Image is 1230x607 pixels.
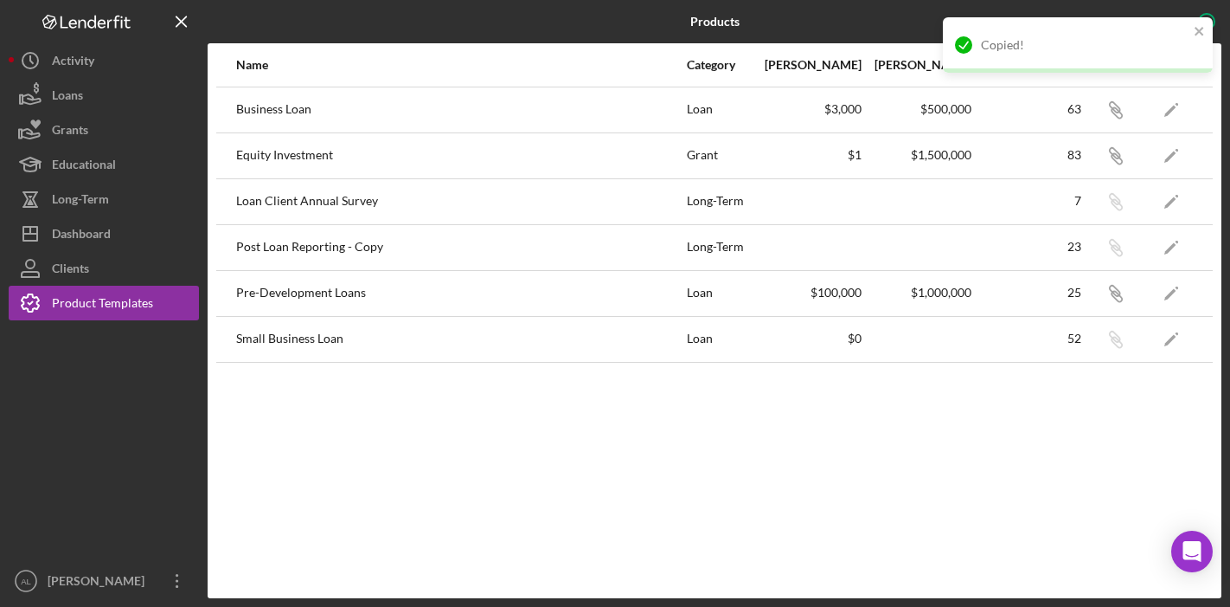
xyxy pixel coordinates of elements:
div: Clients [52,251,89,290]
div: Activity [52,43,94,82]
div: New Template [1108,9,1185,35]
button: close [1194,24,1206,41]
div: [PERSON_NAME] [863,58,971,72]
div: Copied! [981,38,1188,52]
div: 52 [973,332,1081,345]
div: Educational [52,147,116,186]
button: Educational [9,147,199,182]
b: Products [690,15,740,29]
div: $1,000,000 [863,286,971,300]
div: 7 [973,194,1081,208]
div: [PERSON_NAME] [753,58,862,72]
div: $1 [753,148,862,162]
button: Product Templates [9,286,199,320]
div: Grants [52,113,88,152]
button: Grants [9,113,199,147]
div: Long-Term [687,180,752,223]
button: Long-Term [9,182,199,216]
div: Category [687,58,752,72]
div: Long-Term [52,182,109,221]
div: Dashboard [52,216,111,255]
div: Name [236,58,685,72]
div: $3,000 [753,102,862,116]
div: 63 [973,102,1081,116]
div: $1,500,000 [863,148,971,162]
button: Activity [9,43,199,78]
div: Loan [687,88,752,132]
div: Equity Investment [236,134,685,178]
div: Grant [687,134,752,178]
div: Pre-Development Loans [236,272,685,315]
button: Dashboard [9,216,199,251]
div: Post Loan Reporting - Copy [236,226,685,269]
button: New Template [1098,9,1221,35]
button: AL[PERSON_NAME] [9,564,199,598]
div: Business Loan [236,88,685,132]
div: 83 [973,148,1081,162]
button: Clients [9,251,199,286]
div: $0 [753,332,862,345]
div: [PERSON_NAME] [43,564,156,603]
div: Loans [52,78,83,117]
div: Open Intercom Messenger [1171,531,1213,572]
div: Long-Term [687,226,752,269]
button: Loans [9,78,199,113]
div: Product Templates [52,286,153,325]
div: Loan [687,272,752,315]
text: AL [21,577,31,586]
div: $500,000 [863,102,971,116]
div: Small Business Loan [236,318,685,361]
div: 23 [973,240,1081,254]
div: $100,000 [753,286,862,300]
div: Loan Client Annual Survey [236,180,685,223]
div: 25 [973,286,1081,300]
div: Loan [687,318,752,361]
